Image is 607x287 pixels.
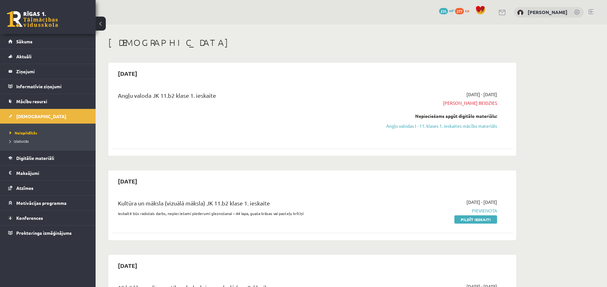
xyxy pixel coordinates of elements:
span: Neizpildītās [10,130,37,135]
span: Proktoringa izmēģinājums [16,230,72,236]
span: mP [449,8,454,13]
span: [DATE] - [DATE] [466,199,497,205]
a: Motivācijas programma [8,196,88,210]
h2: [DATE] [112,66,144,81]
a: Atzīmes [8,181,88,195]
span: Izlabotās [10,139,29,144]
a: Izlabotās [10,138,89,144]
span: Motivācijas programma [16,200,67,206]
span: Pievienota [377,207,497,214]
span: xp [465,8,469,13]
legend: Maksājumi [16,166,88,180]
span: [DATE] - [DATE] [466,91,497,98]
span: Atzīmes [16,185,33,191]
a: Konferences [8,211,88,225]
p: Ieskaitē būs radošais darbs, nepieciešami piederumi gleznošanai – A4 lapa, guaša krāsas vai paste... [118,211,367,216]
span: [PERSON_NAME] beidzies [377,100,497,106]
img: Sandra Letinska [517,10,524,16]
legend: Ziņojumi [16,64,88,79]
a: Sākums [8,34,88,49]
span: Digitālie materiāli [16,155,54,161]
a: 277 xp [455,8,472,13]
a: Proktoringa izmēģinājums [8,226,88,240]
a: Aktuāli [8,49,88,64]
a: Digitālie materiāli [8,151,88,165]
h1: [DEMOGRAPHIC_DATA] [108,37,516,48]
a: [DEMOGRAPHIC_DATA] [8,109,88,124]
a: Neizpildītās [10,130,89,136]
a: Maksājumi [8,166,88,180]
span: Mācību resursi [16,98,47,104]
a: Angļu valodas I - 11. klases 1. ieskaites mācību materiāls [377,123,497,129]
span: Konferences [16,215,43,221]
span: Sākums [16,39,33,44]
span: 235 [439,8,448,14]
a: Rīgas 1. Tālmācības vidusskola [7,11,58,27]
span: Aktuāli [16,54,32,59]
div: Kultūra un māksla (vizuālā māksla) JK 11.b2 klase 1. ieskaite [118,199,367,211]
h2: [DATE] [112,174,144,189]
a: Informatīvie ziņojumi [8,79,88,94]
div: Nepieciešams apgūt digitālo materiālu: [377,113,497,119]
a: Ziņojumi [8,64,88,79]
div: Angļu valoda JK 11.b2 klase 1. ieskaite [118,91,367,103]
a: Mācību resursi [8,94,88,109]
h2: [DATE] [112,258,144,273]
span: [DEMOGRAPHIC_DATA] [16,113,66,119]
span: 277 [455,8,464,14]
a: Pildīt ieskaiti [454,215,497,224]
a: 235 mP [439,8,454,13]
a: [PERSON_NAME] [528,9,567,15]
legend: Informatīvie ziņojumi [16,79,88,94]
